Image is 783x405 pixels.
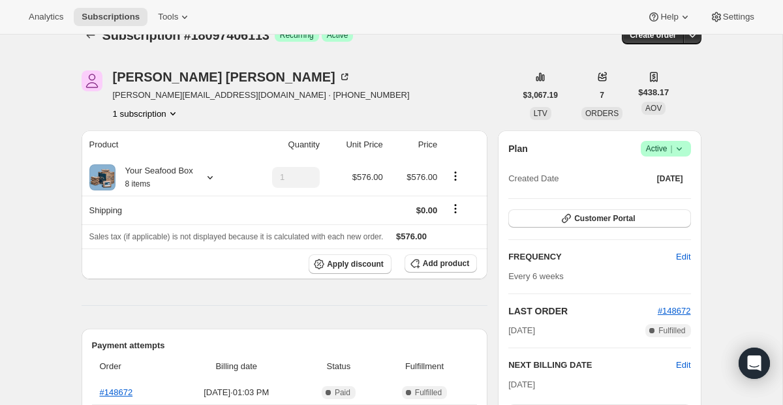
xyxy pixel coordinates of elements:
[508,324,535,337] span: [DATE]
[508,172,559,185] span: Created Date
[646,142,686,155] span: Active
[508,209,690,228] button: Customer Portal
[649,170,691,188] button: [DATE]
[508,271,564,281] span: Every 6 weeks
[327,259,384,269] span: Apply discount
[515,86,566,104] button: $3,067.19
[676,359,690,372] button: Edit
[92,339,478,352] h2: Payment attempts
[622,26,684,44] button: Create order
[702,8,762,26] button: Settings
[21,8,71,26] button: Analytics
[739,348,770,379] div: Open Intercom Messenger
[113,107,179,120] button: Product actions
[309,254,391,274] button: Apply discount
[305,360,372,373] span: Status
[445,202,466,216] button: Shipping actions
[423,258,469,269] span: Add product
[245,130,324,159] th: Quantity
[74,8,147,26] button: Subscriptions
[658,305,691,318] button: #148672
[102,28,269,42] span: Subscription #18097406113
[508,380,535,389] span: [DATE]
[508,250,676,263] h2: FREQUENCY
[600,90,604,100] span: 7
[534,109,547,118] span: LTV
[176,386,298,399] span: [DATE] · 01:03 PM
[92,352,172,381] th: Order
[585,109,619,118] span: ORDERS
[29,12,63,22] span: Analytics
[89,164,115,190] img: product img
[405,254,477,273] button: Add product
[639,8,699,26] button: Help
[668,247,698,267] button: Edit
[574,213,635,224] span: Customer Portal
[657,173,683,184] span: [DATE]
[592,86,612,104] button: 7
[89,232,384,241] span: Sales tax (if applicable) is not displayed because it is calculated with each new order.
[723,12,754,22] span: Settings
[508,359,676,372] h2: NEXT BILLING DATE
[352,172,383,182] span: $576.00
[324,130,387,159] th: Unit Price
[660,12,678,22] span: Help
[380,360,469,373] span: Fulfillment
[523,90,558,100] span: $3,067.19
[676,250,690,263] span: Edit
[508,142,528,155] h2: Plan
[508,305,658,318] h2: LAST ORDER
[416,205,438,215] span: $0.00
[82,196,245,224] th: Shipping
[115,164,193,190] div: Your Seafood Box
[82,70,102,91] span: Kathryn Rieger
[335,387,350,398] span: Paid
[113,89,410,102] span: [PERSON_NAME][EMAIL_ADDRESS][DOMAIN_NAME] · [PHONE_NUMBER]
[670,143,672,154] span: |
[658,306,691,316] a: #148672
[82,12,140,22] span: Subscriptions
[407,172,437,182] span: $576.00
[445,169,466,183] button: Product actions
[658,325,685,336] span: Fulfilled
[113,70,351,83] div: [PERSON_NAME] [PERSON_NAME]
[280,30,314,40] span: Recurring
[176,360,298,373] span: Billing date
[396,232,427,241] span: $576.00
[100,387,133,397] a: #148672
[630,30,676,40] span: Create order
[387,130,442,159] th: Price
[638,86,669,99] span: $438.17
[645,104,662,113] span: AOV
[82,130,245,159] th: Product
[82,26,100,44] button: Subscriptions
[158,12,178,22] span: Tools
[415,387,442,398] span: Fulfilled
[150,8,199,26] button: Tools
[125,179,151,188] small: 8 items
[327,30,348,40] span: Active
